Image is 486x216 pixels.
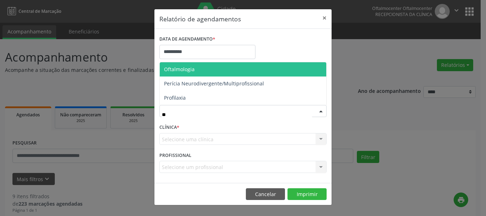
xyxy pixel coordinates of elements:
label: DATA DE AGENDAMENTO [159,34,215,45]
h5: Relatório de agendamentos [159,14,241,23]
span: Profilaxia [164,94,186,101]
button: Cancelar [246,188,285,200]
label: CLÍNICA [159,122,179,133]
button: Imprimir [287,188,327,200]
button: Close [317,9,332,27]
label: PROFISSIONAL [159,150,191,161]
span: Perícia Neurodivergente/Multiprofissional [164,80,264,87]
span: Oftalmologia [164,66,195,73]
